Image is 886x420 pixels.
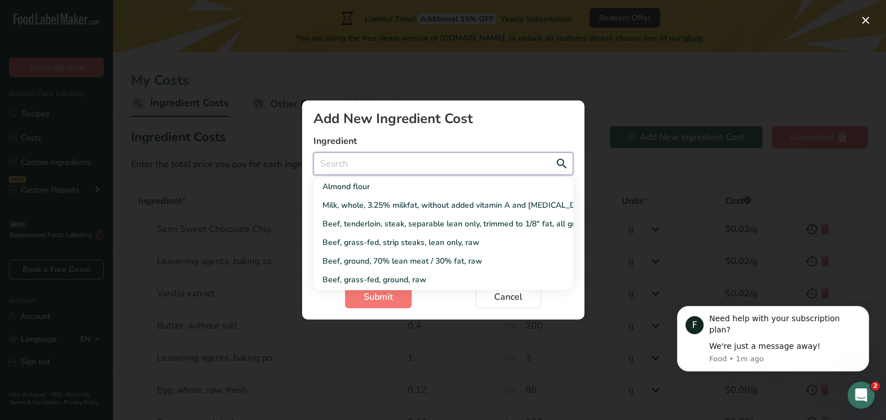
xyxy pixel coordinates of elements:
[313,134,573,148] label: Ingredient
[848,382,875,409] iframe: Intercom live chat
[871,382,880,391] span: 2
[660,300,886,390] iframe: Intercom notifications message
[313,112,573,125] div: Add New Ingredient Cost
[322,199,546,211] div: Milk, whole, 3.25% milkfat, without added vitamin A and [MEDICAL_DATA]
[475,286,541,308] button: Cancel
[361,5,381,25] div: Close
[313,289,573,308] a: Arrowroot, raw
[313,152,573,175] input: Search
[7,5,29,26] button: go back
[339,5,361,26] button: Collapse window
[313,196,573,215] a: Milk, whole, 3.25% milkfat, without added vitamin A and [MEDICAL_DATA]
[322,218,546,230] div: Beef, tenderloin, steak, separable lean only, trimmed to 1/8" fat, all grades, raw
[322,274,546,286] div: Beef, grass-fed, ground, raw
[322,181,546,193] div: Almond flour
[494,290,522,304] span: Cancel
[313,215,573,233] a: Beef, tenderloin, steak, separable lean only, trimmed to 1/8" fat, all grades, raw
[313,252,573,270] a: Beef, ground, 70% lean meat / 30% fat, raw
[364,290,393,304] span: Submit
[322,237,546,248] div: Beef, grass-fed, strip steaks, lean only, raw
[313,177,573,196] a: Almond flour
[345,286,412,308] button: Submit
[313,233,573,252] a: Beef, grass-fed, strip steaks, lean only, raw
[313,270,573,289] a: Beef, grass-fed, ground, raw
[322,255,546,267] div: Beef, ground, 70% lean meat / 30% fat, raw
